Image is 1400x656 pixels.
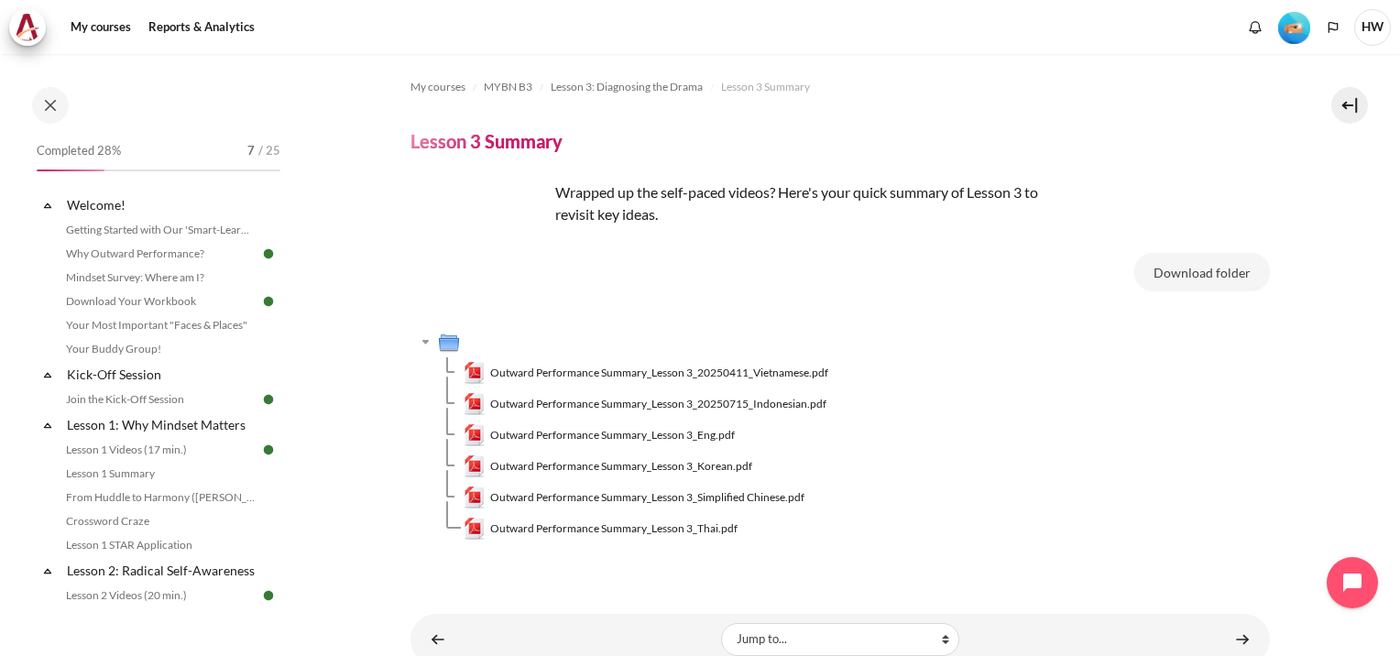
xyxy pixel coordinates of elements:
span: MYBN B3 [484,79,532,95]
span: Completed 28% [37,142,121,160]
a: Join the Kick-Off Session [60,388,260,410]
a: Lesson 1 Videos (17 min.) [60,439,260,461]
a: My courses [64,9,137,46]
img: Outward Performance Summary_Lesson 3_20250715_Indonesian.pdf [464,393,486,415]
p: Wrapped up the self-paced videos? Here's your quick summary of Lesson 3 to revisit key ideas. [410,181,1052,225]
a: Architeck Architeck [9,9,55,46]
span: HW [1354,9,1391,46]
span: Outward Performance Summary_Lesson 3_Eng.pdf [490,427,735,443]
img: Architeck [15,14,40,41]
span: Lesson 3: Diagnosing the Drama [551,79,703,95]
span: Collapse [38,196,57,214]
a: Lesson 2 Videos (20 min.) [60,585,260,607]
a: Your Buddy Group! [60,338,260,360]
a: Outward Performance Summary_Lesson 3_20250715_Indonesian.pdfOutward Performance Summary_Lesson 3_... [464,393,827,415]
img: Done [260,391,277,408]
img: Done [260,293,277,310]
img: Outward Performance Summary_Lesson 3_Simplified Chinese.pdf [464,487,486,508]
a: Level #2 [1271,10,1318,44]
a: Lesson 3 Summary [721,76,810,98]
button: Download folder [1134,253,1270,291]
span: Outward Performance Summary_Lesson 3_Simplified Chinese.pdf [490,489,804,506]
a: Crossword Craze [60,510,260,532]
a: Mindset Survey: Where am I? [60,267,260,289]
span: Outward Performance Summary_Lesson 3_Thai.pdf [490,520,738,537]
img: retg [410,181,548,319]
div: 28% [37,169,104,171]
span: Collapse [38,416,57,434]
span: Collapse [38,366,57,384]
a: Outward Performance Summary_Lesson 3_Eng.pdfOutward Performance Summary_Lesson 3_Eng.pdf [464,424,736,446]
a: My courses [410,76,465,98]
a: Lesson 1 STAR Application [60,534,260,556]
img: Outward Performance Summary_Lesson 3_Korean.pdf [464,455,486,477]
span: Outward Performance Summary_Lesson 3_20250715_Indonesian.pdf [490,396,826,412]
a: Outward Performance Summary_Lesson 3_Thai.pdfOutward Performance Summary_Lesson 3_Thai.pdf [464,518,738,540]
a: Lesson 3: Diagnosing the Drama [551,76,703,98]
div: Level #2 [1278,10,1310,44]
span: My courses [410,79,465,95]
a: Download Your Workbook [60,290,260,312]
a: Lesson 1: Why Mindset Matters [64,412,260,437]
span: Lesson 3 Summary [721,79,810,95]
div: Show notification window with no new notifications [1241,14,1269,41]
a: Outward Performance Summary_Lesson 3_Simplified Chinese.pdfOutward Performance Summary_Lesson 3_S... [464,487,805,508]
span: Outward Performance Summary_Lesson 3_20250411_Vietnamese.pdf [490,365,828,381]
span: / 25 [258,142,280,160]
a: Lesson 2: Radical Self-Awareness [64,558,260,583]
h4: Lesson 3 Summary [410,129,563,153]
img: Done [260,442,277,458]
a: Kick-Off Session [64,362,260,387]
a: MYBN B3 [484,76,532,98]
img: Done [260,587,277,604]
img: Level #2 [1278,12,1310,44]
a: Lesson 1 Summary [60,463,260,485]
img: Outward Performance Summary_Lesson 3_20250411_Vietnamese.pdf [464,362,486,384]
a: Outward Performance Summary_Lesson 3_Korean.pdfOutward Performance Summary_Lesson 3_Korean.pdf [464,455,753,477]
a: Outward Performance Summary_Lesson 3_20250411_Vietnamese.pdfOutward Performance Summary_Lesson 3_... [464,362,829,384]
a: From Huddle to Harmony ([PERSON_NAME]'s Story) [60,487,260,508]
nav: Navigation bar [410,72,1270,102]
a: Why Outward Performance? [60,243,260,265]
a: User menu [1354,9,1391,46]
img: Done [260,246,277,262]
button: Languages [1319,14,1347,41]
span: Outward Performance Summary_Lesson 3_Korean.pdf [490,458,752,475]
img: Outward Performance Summary_Lesson 3_Eng.pdf [464,424,486,446]
a: Welcome! [64,192,260,217]
span: Collapse [38,562,57,580]
span: 7 [247,142,255,160]
a: Getting Started with Our 'Smart-Learning' Platform [60,219,260,241]
a: Your Most Important "Faces & Places" [60,314,260,336]
a: Reports & Analytics [142,9,261,46]
img: Outward Performance Summary_Lesson 3_Thai.pdf [464,518,486,540]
